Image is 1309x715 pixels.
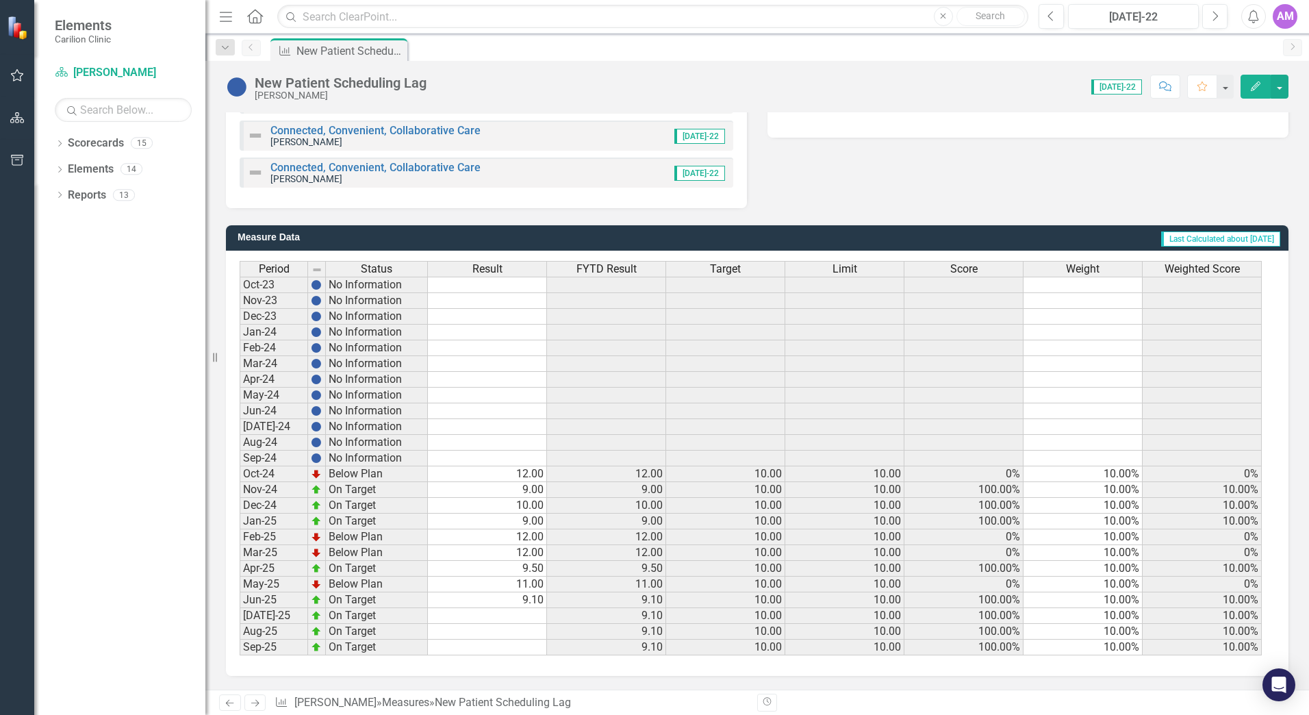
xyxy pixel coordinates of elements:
[238,232,594,242] h3: Measure Data
[68,136,124,151] a: Scorecards
[55,98,192,122] input: Search Below...
[547,624,666,640] td: 9.10
[326,340,428,356] td: No Information
[247,164,264,181] img: Not Defined
[1068,4,1199,29] button: [DATE]-22
[1143,514,1262,529] td: 10.00%
[326,482,428,498] td: On Target
[113,189,135,201] div: 13
[785,545,904,561] td: 10.00
[428,545,547,561] td: 12.00
[326,545,428,561] td: Below Plan
[240,466,308,482] td: Oct-24
[785,592,904,608] td: 10.00
[1143,529,1262,545] td: 0%
[547,561,666,577] td: 9.50
[311,484,322,495] img: zOikAAAAAElFTkSuQmCC
[259,263,290,275] span: Period
[1066,263,1100,275] span: Weight
[547,608,666,624] td: 9.10
[326,419,428,435] td: No Information
[55,34,112,45] small: Carilion Clinic
[666,529,785,545] td: 10.00
[240,577,308,592] td: May-25
[428,466,547,482] td: 12.00
[674,129,725,144] span: [DATE]-22
[68,188,106,203] a: Reports
[240,309,308,325] td: Dec-23
[1143,498,1262,514] td: 10.00%
[240,451,308,466] td: Sep-24
[326,372,428,388] td: No Information
[976,10,1005,21] span: Search
[904,482,1024,498] td: 100.00%
[311,516,322,527] img: zOikAAAAAElFTkSuQmCC
[472,263,503,275] span: Result
[785,514,904,529] td: 10.00
[131,138,153,149] div: 15
[240,325,308,340] td: Jan-24
[312,264,322,275] img: 8DAGhfEEPCf229AAAAAElFTkSuQmCC
[311,594,322,605] img: zOikAAAAAElFTkSuQmCC
[904,561,1024,577] td: 100.00%
[311,579,322,590] img: TnMDeAgwAPMxUmUi88jYAAAAAElFTkSuQmCC
[270,161,481,174] a: Connected, Convenient, Collaborative Care
[547,529,666,545] td: 12.00
[1143,640,1262,655] td: 10.00%
[326,514,428,529] td: On Target
[55,65,192,81] a: [PERSON_NAME]
[270,173,342,184] small: [PERSON_NAME]
[311,500,322,511] img: zOikAAAAAElFTkSuQmCC
[785,498,904,514] td: 10.00
[666,592,785,608] td: 10.00
[435,696,571,709] div: New Patient Scheduling Lag
[428,577,547,592] td: 11.00
[296,42,404,60] div: New Patient Scheduling Lag
[547,640,666,655] td: 9.10
[311,642,322,653] img: zOikAAAAAElFTkSuQmCC
[382,696,429,709] a: Measures
[326,309,428,325] td: No Information
[833,263,857,275] span: Limit
[1024,592,1143,608] td: 10.00%
[240,498,308,514] td: Dec-24
[326,388,428,403] td: No Information
[785,466,904,482] td: 10.00
[326,435,428,451] td: No Information
[666,640,785,655] td: 10.00
[547,592,666,608] td: 9.10
[326,451,428,466] td: No Information
[1161,231,1280,247] span: Last Calculated about [DATE]
[326,640,428,655] td: On Target
[311,295,322,306] img: BgCOk07PiH71IgAAAABJRU5ErkJggg==
[1262,668,1295,701] div: Open Intercom Messenger
[326,498,428,514] td: On Target
[785,529,904,545] td: 10.00
[1091,79,1142,95] span: [DATE]-22
[904,592,1024,608] td: 100.00%
[1165,263,1240,275] span: Weighted Score
[666,482,785,498] td: 10.00
[1024,545,1143,561] td: 10.00%
[240,419,308,435] td: [DATE]-24
[785,640,904,655] td: 10.00
[240,529,308,545] td: Feb-25
[785,624,904,640] td: 10.00
[311,453,322,464] img: BgCOk07PiH71IgAAAABJRU5ErkJggg==
[950,263,978,275] span: Score
[120,164,142,175] div: 14
[904,498,1024,514] td: 100.00%
[240,403,308,419] td: Jun-24
[1143,608,1262,624] td: 10.00%
[1024,561,1143,577] td: 10.00%
[240,435,308,451] td: Aug-24
[311,468,322,479] img: TnMDeAgwAPMxUmUi88jYAAAAAElFTkSuQmCC
[1273,4,1297,29] button: AM
[428,529,547,545] td: 12.00
[666,545,785,561] td: 10.00
[956,7,1025,26] button: Search
[1024,498,1143,514] td: 10.00%
[576,263,637,275] span: FYTD Result
[311,563,322,574] img: zOikAAAAAElFTkSuQmCC
[1143,545,1262,561] td: 0%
